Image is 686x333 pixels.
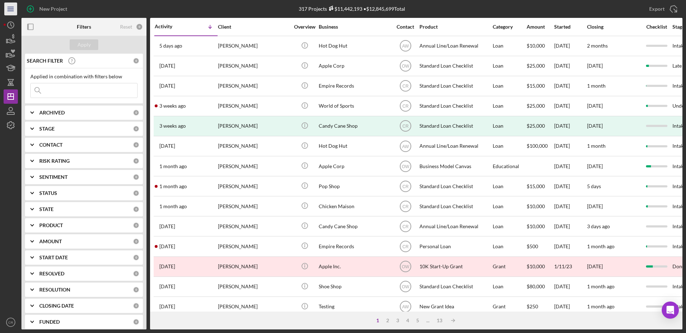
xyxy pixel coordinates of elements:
[319,217,390,236] div: Candy Cane Shop
[527,243,538,249] span: $500
[493,97,526,116] div: Loan
[159,163,187,169] time: 2025-07-31 15:48
[39,303,74,309] b: CLOSING DATE
[159,103,186,109] time: 2025-08-15 17:01
[218,117,289,136] div: [PERSON_NAME]
[27,58,63,64] b: SEARCH FILTER
[319,77,390,96] div: Empire Records
[493,157,526,176] div: Educational
[423,318,433,323] div: ...
[649,2,665,16] div: Export
[554,277,586,296] div: [DATE]
[159,304,175,309] time: 2025-06-09 00:49
[133,190,139,196] div: 0
[493,257,526,276] div: Grant
[554,237,586,256] div: [DATE]
[493,24,526,30] div: Category
[402,84,409,89] text: CR
[39,2,67,16] div: New Project
[587,123,603,129] div: [DATE]
[159,123,186,129] time: 2025-08-12 18:47
[218,217,289,236] div: [PERSON_NAME]
[319,257,390,276] div: Apple Inc.
[319,297,390,316] div: Testing
[527,97,553,116] div: $25,000
[419,24,491,30] div: Product
[403,318,413,323] div: 4
[402,184,409,189] text: CR
[402,284,409,289] text: OW
[120,24,132,30] div: Reset
[587,143,606,149] time: 1 month
[319,157,390,176] div: Apple Corp
[133,270,139,277] div: 0
[77,24,91,30] b: Filters
[133,319,139,325] div: 0
[402,164,409,169] text: OW
[554,177,586,196] div: [DATE]
[392,24,419,30] div: Contact
[419,36,491,55] div: Annual Line/Loan Renewal
[21,2,74,16] button: New Project
[419,237,491,256] div: Personal Loan
[527,117,553,136] div: $25,000
[39,222,63,228] b: PRODUCT
[587,43,608,49] time: 2 months
[39,110,65,116] b: ARCHIVED
[39,206,54,212] b: STATE
[218,157,289,176] div: [PERSON_NAME]
[662,302,679,319] div: Open Intercom Messenger
[554,57,586,75] div: [DATE]
[159,284,175,289] time: 2025-06-18 19:47
[218,297,289,316] div: [PERSON_NAME]
[554,217,586,236] div: [DATE]
[587,103,603,109] time: [DATE]
[218,57,289,75] div: [PERSON_NAME]
[527,57,553,75] div: $25,000
[587,283,615,289] time: 1 month ago
[218,24,289,30] div: Client
[39,158,70,164] b: RISK RATING
[554,117,586,136] div: [DATE]
[155,24,186,29] div: Activity
[402,144,409,149] text: AW
[493,177,526,196] div: Loan
[554,97,586,116] div: [DATE]
[419,157,491,176] div: Business Model Canvas
[133,222,139,229] div: 0
[402,44,409,49] text: AW
[587,243,615,249] time: 1 month ago
[493,77,526,96] div: Loan
[587,303,615,309] time: 1 month ago
[419,77,491,96] div: Standard Loan Checklist
[39,174,68,180] b: SENTIMENT
[419,97,491,116] div: Standard Loan Checklist
[554,257,586,276] div: 1/11/23
[587,263,603,269] time: [DATE]
[218,97,289,116] div: [PERSON_NAME]
[419,137,491,156] div: Annual Line/Loan Renewal
[319,24,390,30] div: Business
[373,318,383,323] div: 1
[159,244,175,249] time: 2025-07-01 20:48
[319,137,390,156] div: Hot Dog Hut
[419,217,491,236] div: Annual Line/Loan Renewal
[39,126,55,132] b: STAGE
[493,297,526,316] div: Grant
[527,257,553,276] div: $10,000
[218,177,289,196] div: [PERSON_NAME]
[39,142,63,148] b: CONTACT
[39,239,62,244] b: AMOUNT
[133,58,139,64] div: 0
[493,36,526,55] div: Loan
[218,197,289,216] div: [PERSON_NAME]
[319,277,390,296] div: Shoe Shop
[319,57,390,75] div: Apple Corp
[133,142,139,148] div: 0
[133,287,139,293] div: 0
[78,39,91,50] div: Apply
[419,197,491,216] div: Standard Loan Checklist
[493,277,526,296] div: Loan
[493,57,526,75] div: Loan
[493,217,526,236] div: Loan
